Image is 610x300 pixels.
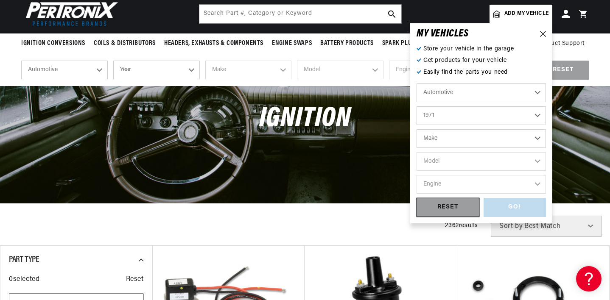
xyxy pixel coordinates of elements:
span: 2362 results [445,222,478,229]
span: Coils & Distributors [94,39,156,48]
span: Part Type [9,256,39,264]
div: RESET [537,61,589,80]
span: Product Support [537,39,585,48]
select: Ride Type [21,61,108,79]
p: Easily find the parts you need [417,68,546,77]
span: Sort by [499,223,523,230]
select: Engine [389,61,476,79]
span: Battery Products [320,39,374,48]
select: Engine [417,175,546,194]
h6: MY VEHICLE S [417,30,469,38]
select: Model [297,61,383,79]
summary: Headers, Exhausts & Components [160,33,268,53]
summary: Battery Products [316,33,378,53]
span: 0 selected [9,274,39,285]
span: Ignition Conversions [21,39,85,48]
a: Add my vehicle [490,5,552,23]
div: RESET [417,198,479,217]
p: Get products for your vehicle [417,56,546,65]
summary: Engine Swaps [268,33,316,53]
p: Store your vehicle in the garage [417,44,546,54]
select: Year [113,61,200,79]
span: Reset [126,274,144,285]
span: Ignition [259,105,351,133]
select: Ride Type [417,83,546,102]
summary: Ignition Conversions [21,33,90,53]
span: Engine Swaps [272,39,312,48]
select: Make [417,129,546,148]
input: Search Part #, Category or Keyword [199,5,401,23]
summary: Product Support [537,33,589,54]
span: Add my vehicle [504,10,548,18]
summary: Spark Plug Wires [378,33,438,53]
span: Spark Plug Wires [382,39,434,48]
select: Make [205,61,292,79]
summary: Coils & Distributors [90,33,160,53]
span: Headers, Exhausts & Components [164,39,263,48]
select: Sort by [491,216,602,237]
select: Model [417,152,546,171]
button: search button [383,5,401,23]
select: Year [417,106,546,125]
